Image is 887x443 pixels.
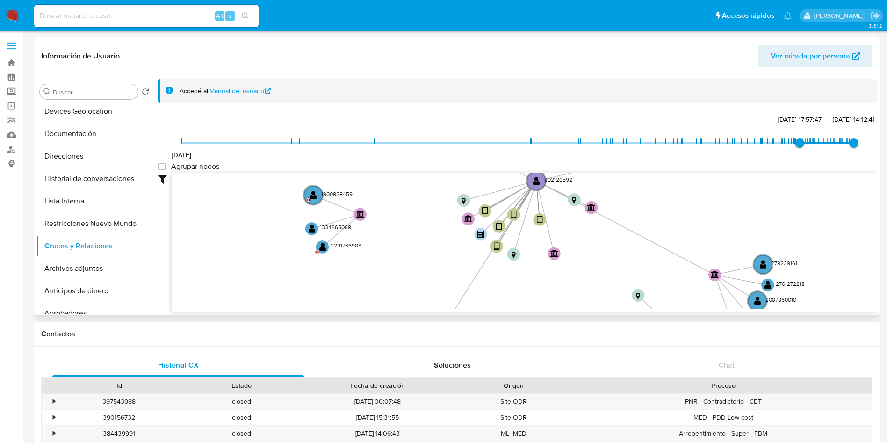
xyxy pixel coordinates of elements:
button: Restricciones Nuevo Mundo [36,212,153,235]
div: ML_MED [453,426,575,441]
div: closed [180,394,303,409]
text:  [462,197,466,204]
text: 1900828459 [321,190,353,198]
div: Origen [459,381,569,390]
text: 802120592 [544,175,572,183]
text: 2701272218 [776,280,805,288]
text:  [310,190,317,200]
button: Volver al orden por defecto [142,88,149,98]
span: [DATE] 14:12:41 [833,115,875,124]
span: Accedé al [180,87,208,95]
span: Agrupar nodos [171,162,219,171]
a: Notificaciones [784,12,792,20]
div: 397543988 [58,394,180,409]
text:  [711,270,719,278]
input: Buscar [53,88,134,96]
div: Site ODR [453,394,575,409]
text: 1334665068 [320,223,351,231]
text:  [477,230,484,238]
button: Devices Geolocation [36,100,153,123]
div: Id [65,381,174,390]
text:  [482,206,488,216]
div: Fecha de creación [310,381,446,390]
button: Documentación [36,123,153,145]
span: s [229,11,231,20]
button: Aprobadores [36,302,153,325]
a: Salir [870,11,880,21]
span: [DATE] 17:57:47 [778,115,822,124]
h1: Contactos [41,329,872,339]
div: MED - PDD Low cost [575,410,872,425]
input: Buscar usuario o caso... [34,10,259,22]
span: Accesos rápidos [722,11,774,21]
div: Estado [187,381,296,390]
button: Buscar [43,88,51,95]
input: Agrupar nodos [158,163,166,170]
text:  [356,210,365,218]
text:  [494,242,500,251]
button: Lista Interna [36,190,153,212]
text:  [572,196,576,203]
a: Manual del usuario [209,87,271,95]
span: Ver mirada por persona [771,45,850,67]
div: [DATE] 15:31:55 [303,410,453,425]
h1: Información de Usuario [41,51,120,61]
button: Direcciones [36,145,153,167]
div: • [53,397,55,406]
p: ivonne.perezonofre@mercadolibre.com.mx [814,11,867,20]
span: Historial CX [158,360,199,370]
text:  [511,210,517,219]
span: Chat [719,360,735,370]
text: D [316,249,319,254]
div: Proceso [582,381,865,390]
div: closed [180,410,303,425]
text:  [537,215,543,225]
text:  [512,251,516,258]
span: Soluciones [434,360,471,370]
button: Anticipos de dinero [36,280,153,302]
span: [DATE] [172,150,192,160]
div: [DATE] 00:07:48 [303,394,453,409]
text:  [496,222,502,232]
text: 2087860010 [765,296,796,304]
text: 278229161 [771,259,797,267]
button: Ver mirada por persona [758,45,872,67]
text:  [760,260,767,269]
text:  [636,292,640,299]
span: Alt [216,11,224,20]
button: Archivos adjuntos [36,257,153,280]
text:  [319,242,326,252]
button: search-icon [236,9,255,22]
text: D [307,197,310,203]
div: closed [180,426,303,441]
button: Historial de conversaciones [36,167,153,190]
div: Arrepentimiento - Super - FBM [575,426,872,441]
div: • [53,429,55,438]
div: [DATE] 14:06:43 [303,426,453,441]
text:  [464,215,473,222]
div: Site ODR [453,410,575,425]
text: 2291766983 [331,241,361,249]
div: 384439991 [58,426,180,441]
text:  [587,203,596,211]
text:  [309,224,316,233]
div: • [53,413,55,422]
div: 390156732 [58,410,180,425]
text:  [533,176,540,186]
div: PNR - Contradictorio - CBT [575,394,872,409]
button: Cruces y Relaciones [36,235,153,257]
text:  [764,280,772,290]
text:  [550,249,559,257]
text:  [754,296,761,305]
